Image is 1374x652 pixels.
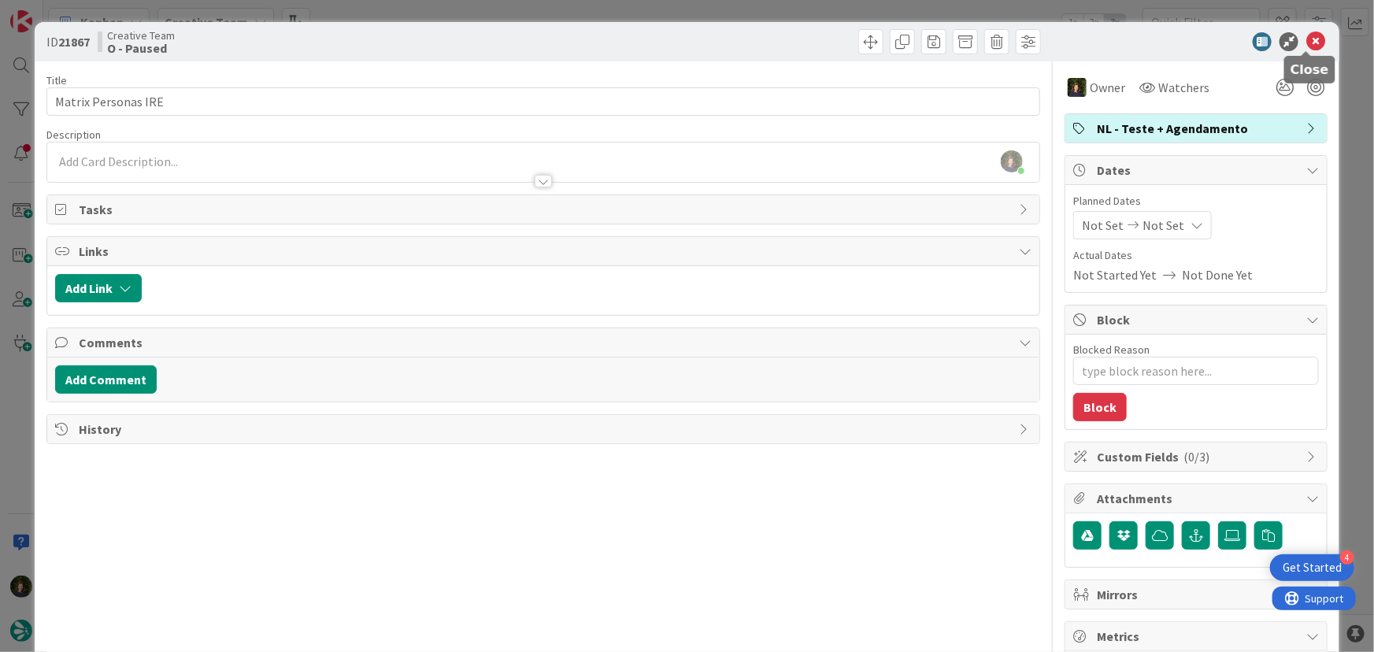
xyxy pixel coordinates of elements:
span: ( 0/3 ) [1183,449,1209,465]
span: Metrics [1097,627,1298,646]
span: Creative Team [107,29,175,42]
span: Not Started Yet [1073,265,1157,284]
label: Blocked Reason [1073,343,1150,357]
img: OSJL0tKbxWQXy8f5HcXbcaBiUxSzdGq2.jpg [1001,150,1023,172]
span: NL - Teste + Agendamento [1097,119,1298,138]
img: MC [1068,78,1087,97]
span: Description [46,128,101,142]
b: 21867 [58,34,90,50]
span: ID [46,32,90,51]
div: Open Get Started checklist, remaining modules: 4 [1270,554,1354,581]
div: 4 [1340,550,1354,565]
span: Mirrors [1097,585,1298,604]
span: Tasks [79,200,1012,219]
span: Actual Dates [1073,247,1319,264]
span: Links [79,242,1012,261]
input: type card name here... [46,87,1041,116]
h5: Close [1291,62,1329,77]
span: Not Done Yet [1182,265,1253,284]
button: Add Comment [55,365,157,394]
b: O - Paused [107,42,175,54]
span: Planned Dates [1073,193,1319,209]
button: Block [1073,393,1127,421]
span: Owner [1090,78,1125,97]
span: Not Set [1143,216,1184,235]
span: History [79,420,1012,439]
span: Support [33,2,72,21]
span: Dates [1097,161,1298,180]
button: Add Link [55,274,142,302]
div: Get Started [1283,560,1342,576]
span: Custom Fields [1097,447,1298,466]
label: Title [46,73,67,87]
span: Block [1097,310,1298,329]
span: Not Set [1082,216,1124,235]
span: Watchers [1158,78,1209,97]
span: Comments [79,333,1012,352]
span: Attachments [1097,489,1298,508]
